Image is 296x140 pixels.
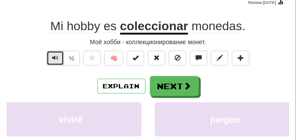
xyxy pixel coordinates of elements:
button: Edit sentence (alt+d) [211,51,228,66]
span: monedas [192,19,242,33]
button: Favorite sentence (alt+f) [83,51,101,66]
button: Next [150,76,199,96]
div: Моё хобби - коллекционирование монет. [7,38,289,46]
div: Text-to-speech controls [45,51,80,70]
span: Mi [50,19,64,33]
button: Ignore sentence (alt+i) [169,51,186,66]
span: hobby [67,19,100,33]
button: Reset to 0% Mastered (alt+r) [148,51,165,66]
button: Explain [97,79,146,94]
span: juegue [210,114,240,124]
span: viviré [59,114,83,124]
button: Play sentence audio (ctl+space) [46,51,64,66]
button: ½ [64,51,80,66]
button: Discuss sentence (alt+u) [190,51,207,66]
button: Add to collection (alt+a) [232,51,250,66]
u: coleccionar [120,19,189,35]
span: . [188,19,246,33]
span: es [103,19,117,33]
button: 🧠 [104,51,123,66]
button: Set this sentence to 100% Mastered (alt+m) [127,51,144,66]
